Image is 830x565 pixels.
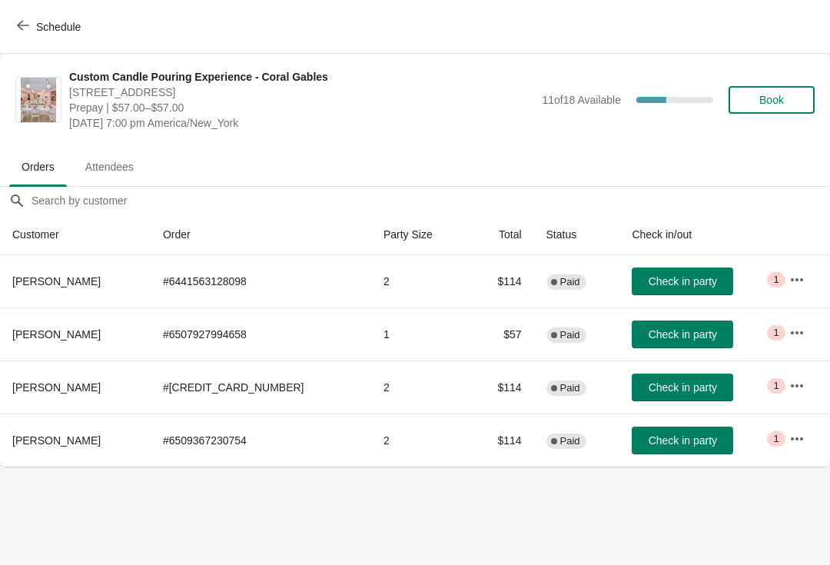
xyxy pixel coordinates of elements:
button: Check in party [632,374,733,401]
span: Paid [560,435,580,447]
span: Paid [560,382,580,394]
td: 1 [371,307,470,361]
td: $57 [469,307,533,361]
span: 1 [773,327,779,339]
td: # 6509367230754 [151,414,371,467]
span: Paid [560,276,580,288]
span: [PERSON_NAME] [12,328,101,341]
span: 11 of 18 Available [542,94,621,106]
span: Prepay | $57.00–$57.00 [69,100,534,115]
span: Orders [9,153,67,181]
th: Total [469,214,533,255]
button: Schedule [8,13,93,41]
span: 1 [773,433,779,445]
td: $114 [469,414,533,467]
span: [PERSON_NAME] [12,434,101,447]
span: Paid [560,329,580,341]
th: Status [534,214,620,255]
button: Check in party [632,427,733,454]
td: $114 [469,255,533,307]
button: Book [729,86,815,114]
span: 1 [773,274,779,286]
th: Party Size [371,214,470,255]
span: Check in party [649,275,717,287]
td: # 6507927994658 [151,307,371,361]
span: Custom Candle Pouring Experience - Coral Gables [69,69,534,85]
span: [PERSON_NAME] [12,381,101,394]
td: # [CREDIT_CARD_NUMBER] [151,361,371,414]
td: 2 [371,361,470,414]
td: $114 [469,361,533,414]
span: [PERSON_NAME] [12,275,101,287]
td: 2 [371,255,470,307]
span: Check in party [649,434,717,447]
button: Check in party [632,268,733,295]
td: # 6441563128098 [151,255,371,307]
span: Check in party [649,328,717,341]
span: Book [759,94,784,106]
button: Check in party [632,321,733,348]
span: 1 [773,380,779,392]
span: [DATE] 7:00 pm America/New_York [69,115,534,131]
span: Check in party [649,381,717,394]
input: Search by customer [31,187,830,214]
span: Attendees [73,153,146,181]
td: 2 [371,414,470,467]
span: Schedule [36,21,81,33]
span: [STREET_ADDRESS] [69,85,534,100]
th: Order [151,214,371,255]
th: Check in/out [619,214,776,255]
img: Custom Candle Pouring Experience - Coral Gables [21,78,57,122]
